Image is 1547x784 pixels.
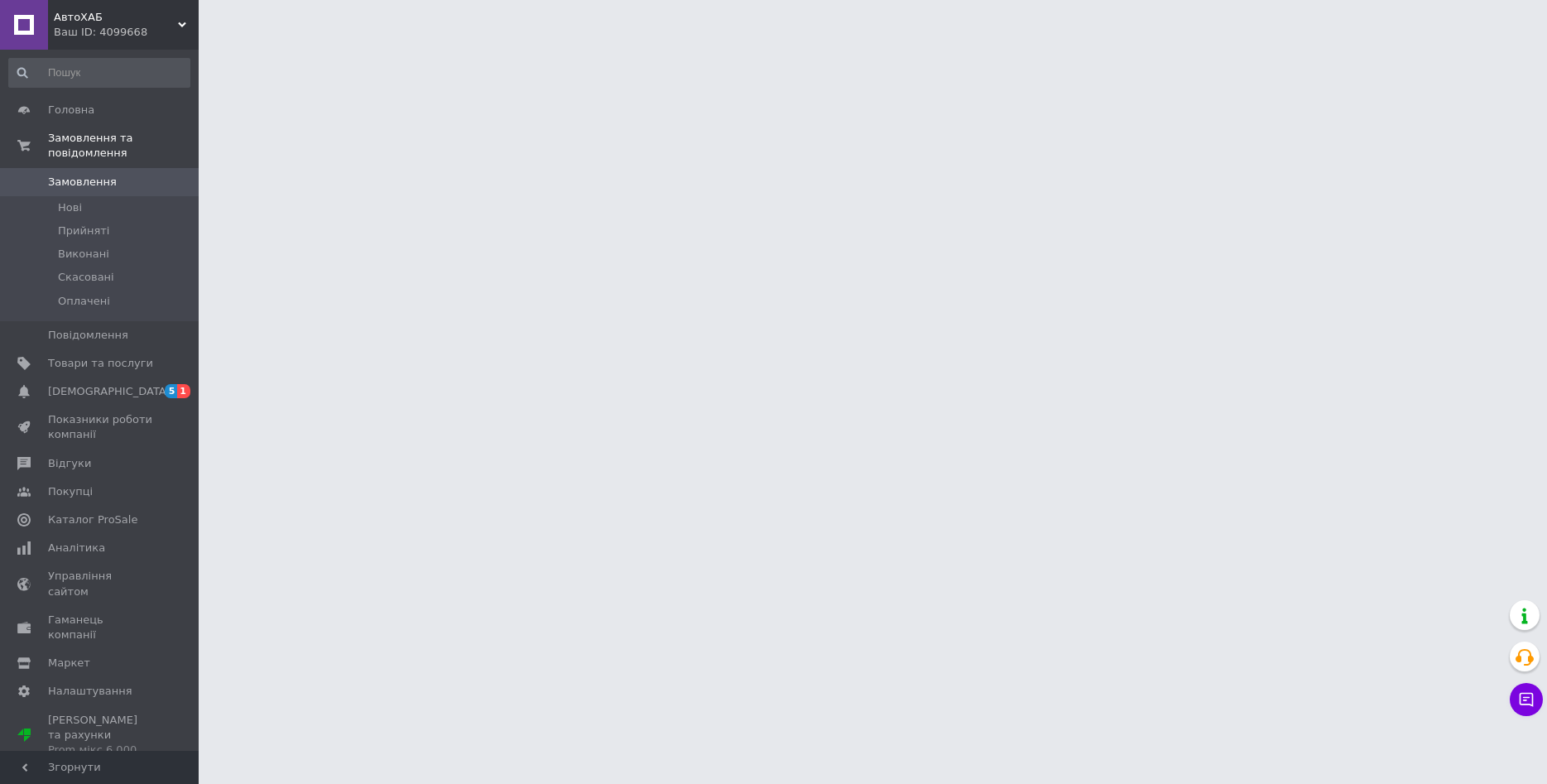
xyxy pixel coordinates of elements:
span: Оплачені [58,294,110,309]
div: Ваш ID: 4099668 [54,25,199,40]
span: Виконані [58,247,109,262]
input: Пошук [8,58,190,88]
span: Скасовані [58,270,114,285]
button: Чат з покупцем [1510,683,1543,716]
span: Повідомлення [48,328,128,343]
span: Головна [48,103,94,118]
span: Нові [58,200,82,215]
span: [PERSON_NAME] та рахунки [48,713,153,758]
span: Гаманець компанії [48,613,153,642]
span: 5 [165,384,178,398]
span: Відгуки [48,456,91,471]
span: Замовлення [48,175,117,190]
span: Каталог ProSale [48,512,137,527]
span: Налаштування [48,684,132,699]
span: Замовлення та повідомлення [48,131,199,161]
span: Аналітика [48,541,105,556]
span: Управління сайтом [48,569,153,599]
span: 1 [177,384,190,398]
span: Покупці [48,484,93,499]
span: [DEMOGRAPHIC_DATA] [48,384,171,399]
span: Прийняті [58,224,109,238]
span: Товари та послуги [48,356,153,371]
span: АвтоХАБ [54,10,178,25]
span: Показники роботи компанії [48,412,153,442]
div: Prom мікс 6 000 [48,743,153,758]
span: Маркет [48,656,90,671]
